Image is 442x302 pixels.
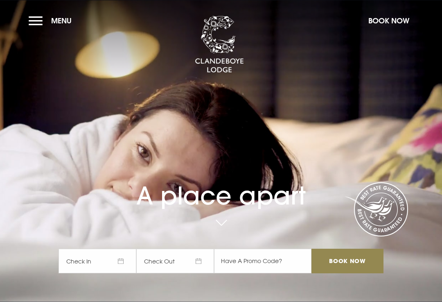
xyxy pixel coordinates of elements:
button: Book Now [364,12,413,30]
img: Clandeboye Lodge [195,16,244,73]
input: Have A Promo Code? [214,249,311,273]
h1: A place apart [59,163,383,210]
button: Menu [29,12,76,30]
input: Book Now [311,249,383,273]
span: Check In [59,249,136,273]
span: Check Out [136,249,214,273]
span: Menu [51,16,72,25]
